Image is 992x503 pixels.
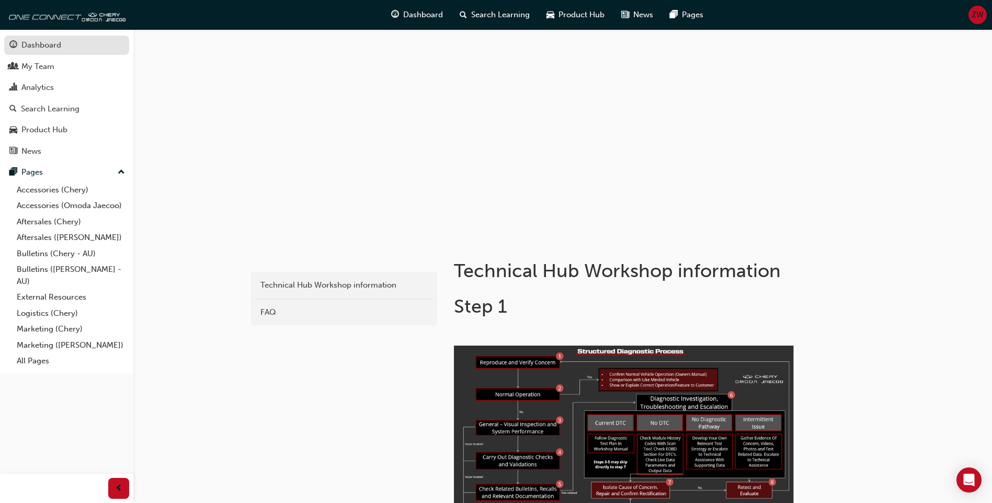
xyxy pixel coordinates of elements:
a: Technical Hub Workshop information [255,276,433,294]
button: Pages [4,163,129,182]
div: Pages [21,166,43,178]
a: Aftersales (Chery) [13,214,129,230]
div: News [21,145,41,157]
a: All Pages [13,353,129,369]
span: news-icon [621,8,629,21]
span: chart-icon [9,83,17,93]
div: Open Intercom Messenger [956,467,982,493]
a: Accessories (Chery) [13,182,129,198]
a: My Team [4,57,129,76]
a: Logistics (Chery) [13,305,129,322]
span: car-icon [546,8,554,21]
span: people-icon [9,62,17,72]
a: External Resources [13,289,129,305]
span: News [633,9,653,21]
a: Marketing (Chery) [13,321,129,337]
span: guage-icon [391,8,399,21]
a: search-iconSearch Learning [451,4,538,26]
span: guage-icon [9,41,17,50]
span: Product Hub [558,9,605,21]
a: Search Learning [4,99,129,119]
a: guage-iconDashboard [383,4,451,26]
button: DashboardMy TeamAnalyticsSearch LearningProduct HubNews [4,33,129,163]
span: pages-icon [9,168,17,177]
h1: Technical Hub Workshop information [454,259,797,282]
div: Dashboard [21,39,61,51]
a: Dashboard [4,36,129,55]
a: Bulletins ([PERSON_NAME] - AU) [13,261,129,289]
a: FAQ [255,303,433,322]
div: FAQ [260,306,428,318]
span: search-icon [460,8,467,21]
a: Product Hub [4,120,129,140]
a: Analytics [4,78,129,97]
div: My Team [21,61,54,73]
button: ZW [968,6,987,24]
a: pages-iconPages [662,4,712,26]
img: oneconnect [5,4,126,25]
a: News [4,142,129,161]
a: news-iconNews [613,4,662,26]
a: Accessories (Omoda Jaecoo) [13,198,129,214]
span: car-icon [9,125,17,135]
span: news-icon [9,147,17,156]
span: Step 1 [454,295,507,317]
div: Analytics [21,82,54,94]
span: pages-icon [670,8,678,21]
a: Bulletins (Chery - AU) [13,246,129,262]
span: Search Learning [471,9,530,21]
a: Aftersales ([PERSON_NAME]) [13,230,129,246]
div: Product Hub [21,124,67,136]
div: Search Learning [21,103,79,115]
span: Dashboard [403,9,443,21]
span: prev-icon [115,482,123,495]
a: Marketing ([PERSON_NAME]) [13,337,129,353]
a: car-iconProduct Hub [538,4,613,26]
span: ZW [972,9,984,21]
span: up-icon [118,166,125,179]
span: search-icon [9,105,17,114]
div: Technical Hub Workshop information [260,279,428,291]
span: Pages [682,9,703,21]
